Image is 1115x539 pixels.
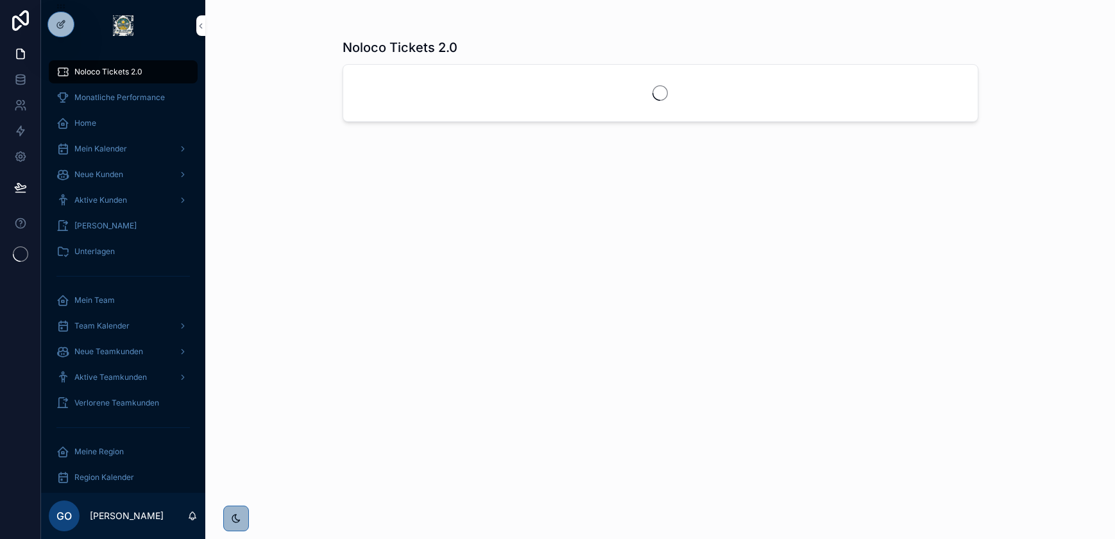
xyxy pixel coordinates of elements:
[56,508,72,524] span: GO
[49,391,198,415] a: Verlorene Teamkunden
[49,240,198,263] a: Unterlagen
[74,169,123,180] span: Neue Kunden
[74,447,124,457] span: Meine Region
[49,289,198,312] a: Mein Team
[74,321,130,331] span: Team Kalender
[74,398,159,408] span: Verlorene Teamkunden
[113,15,133,36] img: App logo
[74,221,137,231] span: [PERSON_NAME]
[49,137,198,160] a: Mein Kalender
[49,366,198,389] a: Aktive Teamkunden
[49,314,198,338] a: Team Kalender
[49,163,198,186] a: Neue Kunden
[90,509,164,522] p: [PERSON_NAME]
[74,246,115,257] span: Unterlagen
[49,466,198,489] a: Region Kalender
[49,112,198,135] a: Home
[49,60,198,83] a: Noloco Tickets 2.0
[74,372,147,382] span: Aktive Teamkunden
[49,86,198,109] a: Monatliche Performance
[49,340,198,363] a: Neue Teamkunden
[74,92,165,103] span: Monatliche Performance
[49,189,198,212] a: Aktive Kunden
[49,440,198,463] a: Meine Region
[74,472,134,483] span: Region Kalender
[41,51,205,493] div: scrollable content
[74,67,142,77] span: Noloco Tickets 2.0
[49,214,198,237] a: [PERSON_NAME]
[74,195,127,205] span: Aktive Kunden
[74,295,115,305] span: Mein Team
[343,38,457,56] h1: Noloco Tickets 2.0
[74,346,143,357] span: Neue Teamkunden
[74,118,96,128] span: Home
[74,144,127,154] span: Mein Kalender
